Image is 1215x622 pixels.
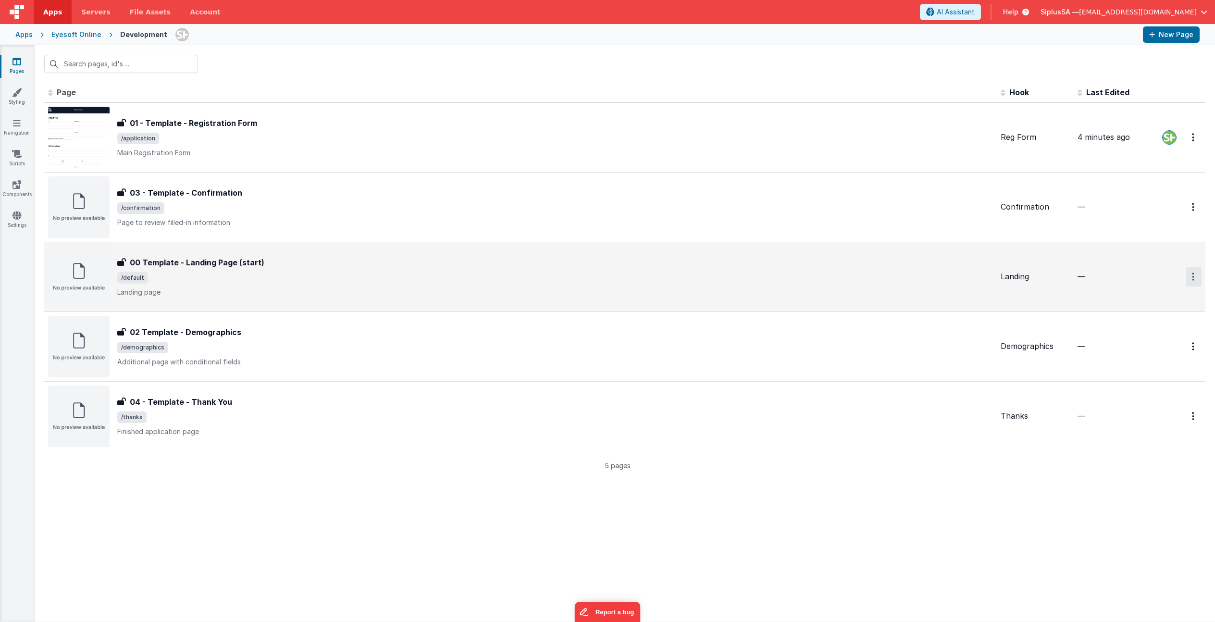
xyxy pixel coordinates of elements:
span: [EMAIL_ADDRESS][DOMAIN_NAME] [1079,7,1197,17]
h3: 00 Template - Landing Page (start) [130,257,264,268]
button: Options [1186,267,1202,286]
p: Main Registration Form [117,148,993,158]
button: AI Assistant [920,4,981,20]
span: AI Assistant [937,7,975,17]
div: Confirmation [1001,201,1070,212]
button: Options [1186,127,1202,147]
div: Landing [1001,271,1070,282]
span: /default [117,272,148,284]
span: 4 minutes ago [1078,132,1130,142]
span: SiplusSA — [1041,7,1079,17]
span: — [1078,411,1085,421]
span: — [1078,341,1085,351]
img: 03f4c8fd22f9eee00c21fc01fcf07944 [1163,131,1176,144]
div: Thanks [1001,411,1070,422]
span: — [1078,202,1085,211]
span: Apps [43,7,62,17]
button: SiplusSA — [EMAIL_ADDRESS][DOMAIN_NAME] [1041,7,1207,17]
h3: 04 - Template - Thank You [130,396,232,408]
span: Page [57,87,76,97]
button: Options [1186,406,1202,426]
iframe: Marker.io feedback button [575,602,641,622]
p: Landing page [117,287,993,297]
p: Additional page with conditional fields [117,357,993,367]
p: 5 pages [44,460,1191,471]
span: Hook [1009,87,1029,97]
span: File Assets [130,7,171,17]
span: /thanks [117,411,147,423]
span: — [1078,272,1085,281]
h3: 02 Template - Demographics [130,326,241,338]
span: /demographics [117,342,168,353]
div: Reg Form [1001,132,1070,143]
button: New Page [1143,26,1200,43]
span: Help [1003,7,1018,17]
img: 03f4c8fd22f9eee00c21fc01fcf07944 [175,28,189,41]
div: Eyesoft Online [51,30,101,39]
span: Last Edited [1086,87,1129,97]
button: Options [1186,197,1202,217]
p: Finished application page [117,427,993,436]
button: Options [1186,336,1202,356]
input: Search pages, id's ... [44,55,198,73]
div: Apps [15,30,33,39]
span: /confirmation [117,202,164,214]
span: Servers [81,7,110,17]
p: Page to review filled-in information [117,218,993,227]
h3: 03 - Template - Confirmation [130,187,242,199]
span: /application [117,133,159,144]
div: Demographics [1001,341,1070,352]
h3: 01 - Template - Registration Form [130,117,257,129]
div: Development [120,30,167,39]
